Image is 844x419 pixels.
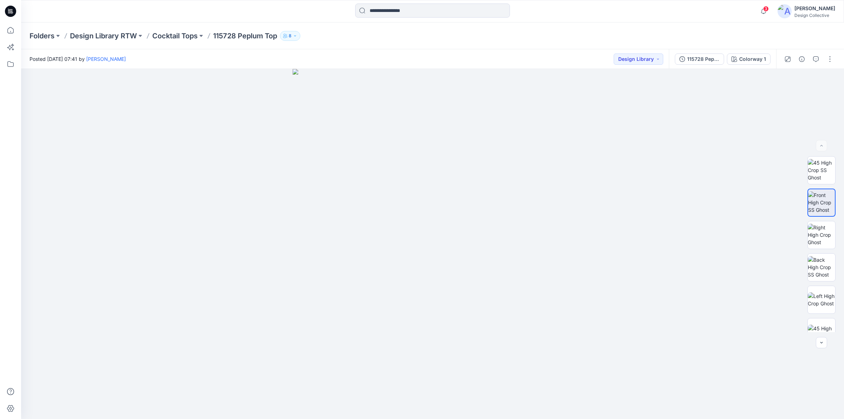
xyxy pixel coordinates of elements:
p: 8 [289,32,292,40]
img: Back High Crop SS Ghost [808,256,835,278]
a: Cocktail Tops [152,31,198,41]
div: Colorway 1 [739,55,766,63]
div: Design Collective [794,13,835,18]
a: Folders [30,31,55,41]
img: 45 High Crop [808,325,835,339]
img: eyJhbGciOiJIUzI1NiIsImtpZCI6IjAiLCJzbHQiOiJzZXMiLCJ0eXAiOiJKV1QifQ.eyJkYXRhIjp7InR5cGUiOiJzdG9yYW... [293,69,573,419]
img: Right High Crop Ghost [808,224,835,246]
button: Details [796,53,807,65]
button: Colorway 1 [727,53,771,65]
a: Design Library RTW [70,31,137,41]
div: 115728 Peplum Top [687,55,720,63]
p: 115728 Peplum Top [213,31,277,41]
span: Posted [DATE] 07:41 by [30,55,126,63]
img: Left High Crop Ghost [808,292,835,307]
button: 115728 Peplum Top [675,53,724,65]
a: [PERSON_NAME] [86,56,126,62]
div: [PERSON_NAME] [794,4,835,13]
span: 3 [763,6,769,12]
img: avatar [778,4,792,18]
img: Front High Crop SS Ghost [808,191,835,214]
button: 8 [280,31,300,41]
img: 45 High Crop SS Ghost [808,159,835,181]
